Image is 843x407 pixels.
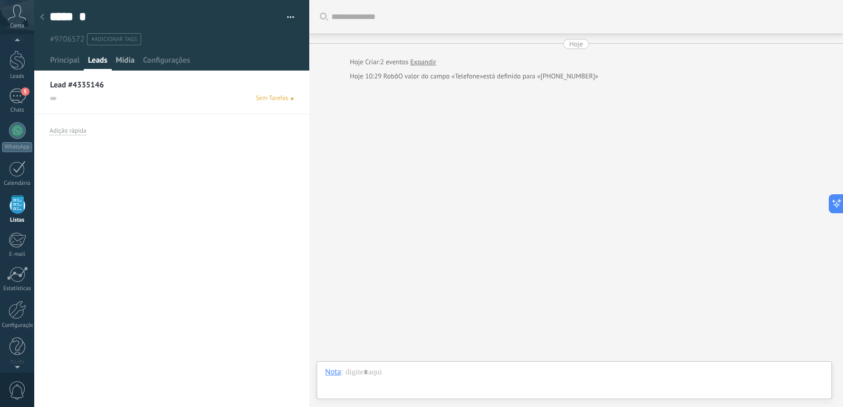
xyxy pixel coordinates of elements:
[143,55,190,71] span: Configurações
[2,73,33,80] div: Leads
[10,23,24,29] span: Conta
[2,142,32,152] div: WhatsApp
[50,81,104,90] a: Lead #4335146
[350,71,384,82] div: Hoje 10:29
[350,57,436,67] div: Criar:
[384,72,398,81] span: Robô
[116,55,135,71] span: Mídia
[50,55,80,71] span: Principal
[341,367,343,378] span: :
[350,57,365,67] div: Hoje
[410,57,436,67] a: Expandir
[291,97,293,100] span: Nenhuma tarefa atribuída
[2,251,33,258] div: E-mail
[483,71,599,82] span: está definido para «[PHONE_NUMBER]»
[21,87,30,96] span: 5
[88,55,107,71] span: Leads
[2,322,33,329] div: Configurações
[570,39,583,49] div: Hoje
[50,34,84,44] span: #9706572
[2,217,33,224] div: Listas
[2,180,33,187] div: Calendário
[380,57,408,67] span: 2 eventos
[50,127,86,135] div: Adição rápida
[2,285,33,292] div: Estatísticas
[2,107,33,114] div: Chats
[91,36,137,43] span: #adicionar tags
[256,94,288,103] span: Sem Tarefas
[398,71,483,82] span: O valor do campo «Telefone»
